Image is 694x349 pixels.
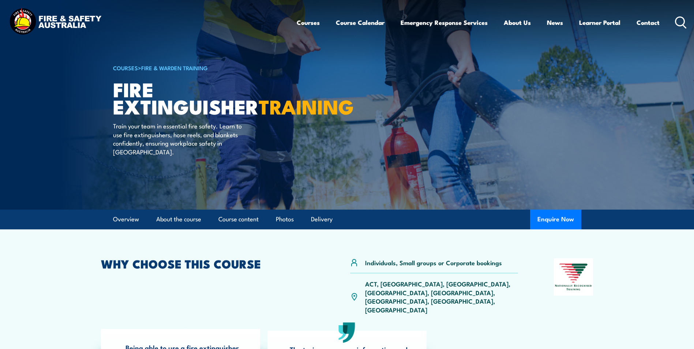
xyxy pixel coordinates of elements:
[311,210,333,229] a: Delivery
[336,13,384,32] a: Course Calendar
[113,64,138,72] a: COURSES
[297,13,320,32] a: Courses
[113,63,294,72] h6: >
[547,13,563,32] a: News
[276,210,294,229] a: Photos
[218,210,259,229] a: Course content
[113,80,294,115] h1: Fire Extinguisher
[113,121,247,156] p: Train your team in essential fire safety. Learn to use fire extinguishers, hose reels, and blanke...
[365,258,502,267] p: Individuals, Small groups or Corporate bookings
[401,13,488,32] a: Emergency Response Services
[259,91,354,121] strong: TRAINING
[637,13,660,32] a: Contact
[579,13,620,32] a: Learner Portal
[554,258,593,296] img: Nationally Recognised Training logo.
[141,64,208,72] a: Fire & Warden Training
[113,210,139,229] a: Overview
[365,279,518,314] p: ACT, [GEOGRAPHIC_DATA], [GEOGRAPHIC_DATA], [GEOGRAPHIC_DATA], [GEOGRAPHIC_DATA], [GEOGRAPHIC_DATA...
[530,210,581,229] button: Enquire Now
[101,258,315,269] h2: WHY CHOOSE THIS COURSE
[156,210,201,229] a: About the course
[504,13,531,32] a: About Us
